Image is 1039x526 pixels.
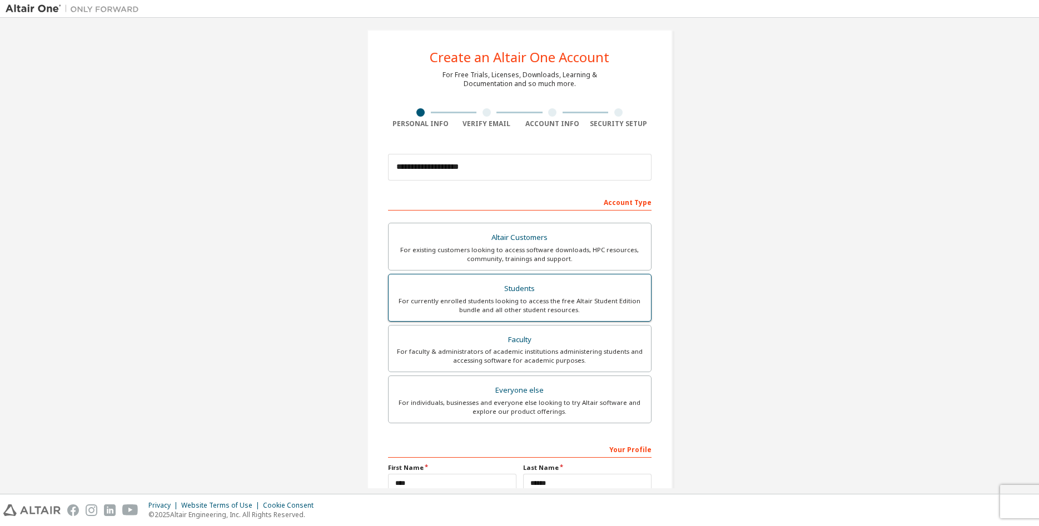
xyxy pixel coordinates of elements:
[148,501,181,510] div: Privacy
[395,398,644,416] div: For individuals, businesses and everyone else looking to try Altair software and explore our prod...
[104,504,116,516] img: linkedin.svg
[395,281,644,297] div: Students
[388,463,516,472] label: First Name
[388,119,454,128] div: Personal Info
[388,193,652,211] div: Account Type
[395,297,644,314] div: For currently enrolled students looking to access the free Altair Student Edition bundle and all ...
[395,230,644,246] div: Altair Customers
[122,504,138,516] img: youtube.svg
[443,71,597,88] div: For Free Trials, Licenses, Downloads, Learning & Documentation and so much more.
[395,347,644,365] div: For faculty & administrators of academic institutions administering students and accessing softwa...
[585,119,652,128] div: Security Setup
[388,440,652,458] div: Your Profile
[148,510,320,519] p: © 2025 Altair Engineering, Inc. All Rights Reserved.
[263,501,320,510] div: Cookie Consent
[6,3,145,14] img: Altair One
[454,119,520,128] div: Verify Email
[181,501,263,510] div: Website Terms of Use
[395,332,644,348] div: Faculty
[395,246,644,263] div: For existing customers looking to access software downloads, HPC resources, community, trainings ...
[67,504,79,516] img: facebook.svg
[523,463,652,472] label: Last Name
[86,504,97,516] img: instagram.svg
[3,504,61,516] img: altair_logo.svg
[520,119,586,128] div: Account Info
[430,51,609,64] div: Create an Altair One Account
[395,383,644,398] div: Everyone else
